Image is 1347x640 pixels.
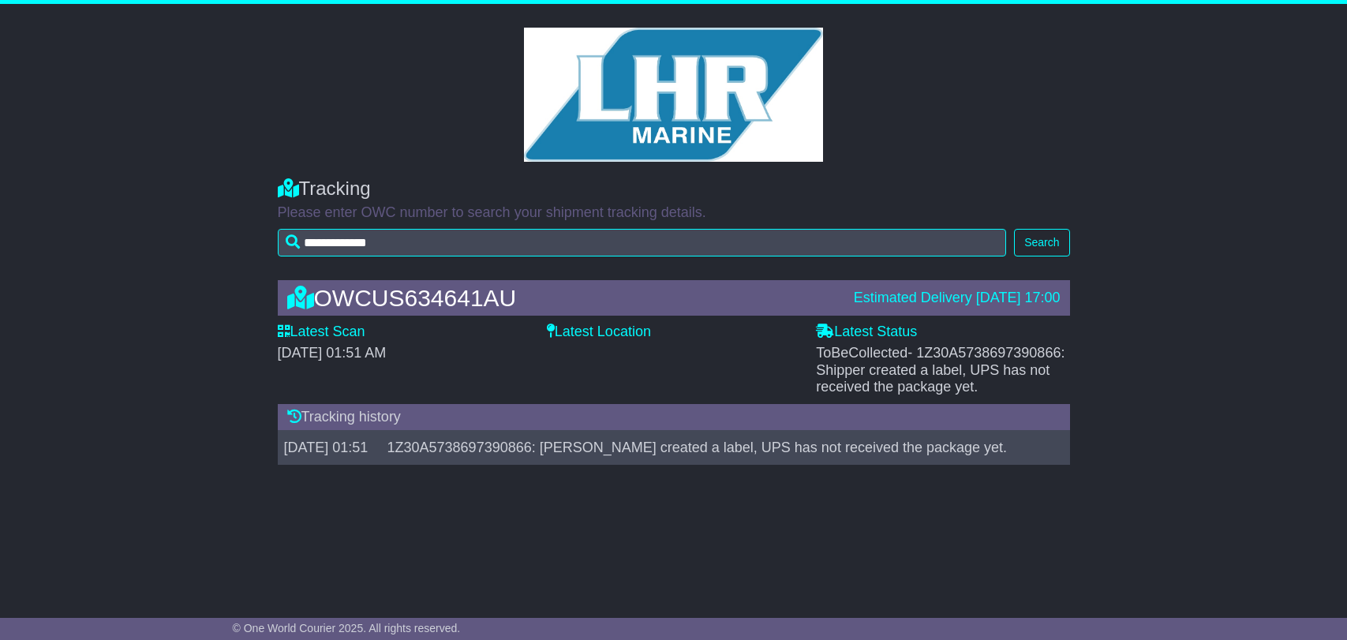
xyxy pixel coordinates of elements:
[816,324,917,341] label: Latest Status
[816,345,1065,395] span: ToBeCollected
[278,404,1070,431] div: Tracking history
[854,290,1061,307] div: Estimated Delivery [DATE] 17:00
[547,324,651,341] label: Latest Location
[1014,229,1069,256] button: Search
[816,345,1065,395] span: - 1Z30A5738697390866: Shipper created a label, UPS has not received the package yet.
[278,345,387,361] span: [DATE] 01:51 AM
[278,204,1070,222] p: Please enter OWC number to search your shipment tracking details.
[381,431,1057,466] td: 1Z30A5738697390866: [PERSON_NAME] created a label, UPS has not received the package yet.
[279,285,846,311] div: OWCUS634641AU
[524,28,824,162] img: GetCustomerLogo
[278,324,365,341] label: Latest Scan
[278,431,381,466] td: [DATE] 01:51
[278,178,1070,200] div: Tracking
[233,622,461,634] span: © One World Courier 2025. All rights reserved.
